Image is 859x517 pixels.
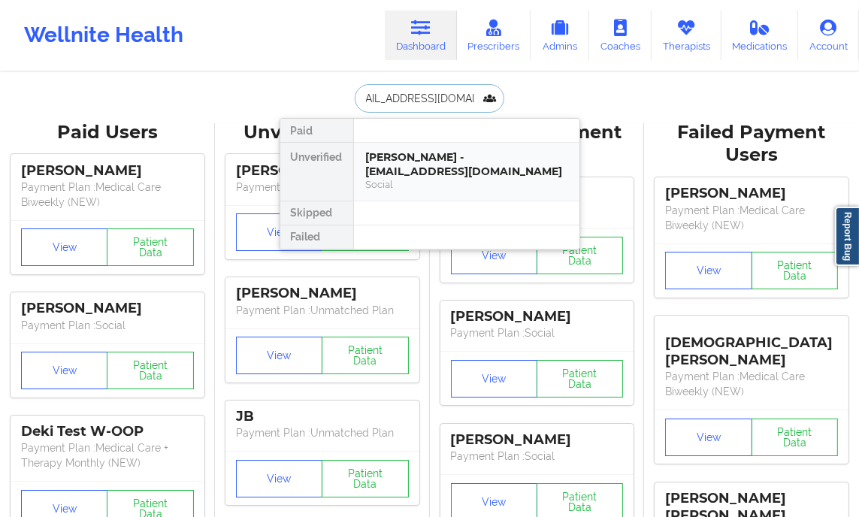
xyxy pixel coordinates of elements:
[21,180,194,210] p: Payment Plan : Medical Care Biweekly (NEW)
[665,185,838,202] div: [PERSON_NAME]
[665,369,838,399] p: Payment Plan : Medical Care Biweekly (NEW)
[280,225,353,249] div: Failed
[665,419,752,456] button: View
[236,303,409,318] p: Payment Plan : Unmatched Plan
[236,408,409,425] div: JB
[752,252,838,289] button: Patient Data
[835,207,859,266] a: Report Bug
[236,460,322,497] button: View
[322,337,408,374] button: Patient Data
[655,121,848,168] div: Failed Payment Users
[21,162,194,180] div: [PERSON_NAME]
[457,11,531,60] a: Prescribers
[280,119,353,143] div: Paid
[537,237,623,274] button: Patient Data
[280,143,353,201] div: Unverified
[652,11,721,60] a: Therapists
[236,425,409,440] p: Payment Plan : Unmatched Plan
[21,228,107,266] button: View
[11,121,204,144] div: Paid Users
[21,318,194,333] p: Payment Plan : Social
[752,419,838,456] button: Patient Data
[451,308,624,325] div: [PERSON_NAME]
[236,213,322,251] button: View
[537,360,623,398] button: Patient Data
[236,180,409,195] p: Payment Plan : Unmatched Plan
[322,460,408,497] button: Patient Data
[589,11,652,60] a: Coaches
[531,11,589,60] a: Admins
[21,352,107,389] button: View
[451,237,537,274] button: View
[366,178,567,191] div: Social
[107,352,193,389] button: Patient Data
[236,337,322,374] button: View
[366,150,567,178] div: [PERSON_NAME] - [EMAIL_ADDRESS][DOMAIN_NAME]
[451,360,537,398] button: View
[21,440,194,470] p: Payment Plan : Medical Care + Therapy Monthly (NEW)
[225,121,419,144] div: Unverified Users
[451,449,624,464] p: Payment Plan : Social
[21,300,194,317] div: [PERSON_NAME]
[107,228,193,266] button: Patient Data
[280,201,353,225] div: Skipped
[236,285,409,302] div: [PERSON_NAME]
[385,11,457,60] a: Dashboard
[798,11,859,60] a: Account
[236,162,409,180] div: [PERSON_NAME]
[451,325,624,340] p: Payment Plan : Social
[665,252,752,289] button: View
[21,423,194,440] div: Deki Test W-OOP
[451,431,624,449] div: [PERSON_NAME]
[665,203,838,233] p: Payment Plan : Medical Care Biweekly (NEW)
[721,11,799,60] a: Medications
[665,323,838,369] div: [DEMOGRAPHIC_DATA][PERSON_NAME]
